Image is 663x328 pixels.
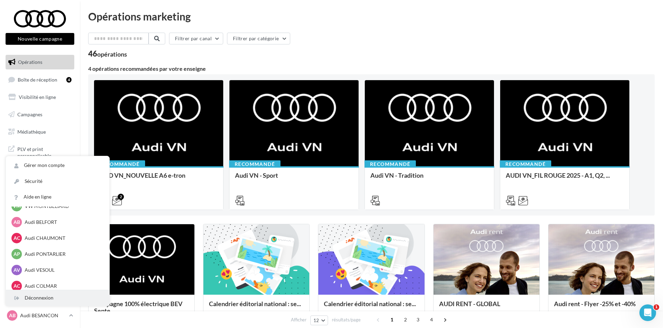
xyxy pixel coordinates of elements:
span: Audi VN - Sport [235,171,278,179]
span: Audi VN - Tradition [370,171,423,179]
a: Sécurité [6,174,109,189]
div: 4 opérations recommandées par votre enseigne [88,66,655,72]
div: 46 [88,50,127,58]
span: AP [14,251,20,258]
a: Gérer mon compte [6,158,109,173]
span: Calendrier éditorial national : se... [324,300,416,308]
p: Audi COLMAR [25,283,101,289]
iframe: Intercom live chat [639,304,656,321]
span: AB [9,312,16,319]
p: VW MONTBELIARD [25,203,101,210]
span: PLV et print personnalisable [17,144,72,159]
span: AC [14,235,20,242]
div: Déconnexion [6,290,109,306]
div: 2 [118,194,124,200]
span: Visibilité en ligne [19,94,56,100]
button: Nouvelle campagne [6,33,74,45]
button: Filtrer par catégorie [227,33,290,44]
span: VM [13,203,21,210]
div: opérations [97,51,127,57]
p: Audi BELFORT [25,219,101,226]
button: 12 [310,316,328,325]
span: Médiathèque [17,128,46,134]
p: Audi CHAUMONT [25,235,101,242]
div: Recommandé [364,160,416,168]
span: 12 [313,318,319,323]
div: Recommandé [229,160,280,168]
a: Campagnes [4,107,76,122]
a: PLV et print personnalisable [4,142,76,162]
span: 1 [654,304,659,310]
a: Opérations [4,55,76,69]
span: AUDI RENT - GLOBAL [439,300,500,308]
button: Filtrer par canal [169,33,223,44]
span: Opérations [18,59,42,65]
div: Opérations marketing [88,11,655,22]
span: AUD VN_NOUVELLE A6 e-tron [100,171,185,179]
span: AUDI VN_FIL ROUGE 2025 - A1, Q2, ... [506,171,610,179]
a: Médiathèque [4,125,76,139]
span: AC [14,283,20,289]
span: AV [14,267,20,274]
span: Campagne 100% électrique BEV Septe... [94,300,183,314]
span: Boîte de réception [18,76,57,82]
a: Aide en ligne [6,189,109,205]
div: Recommandé [94,160,145,168]
span: 4 [426,314,437,325]
div: 4 [66,77,72,83]
span: résultats/page [332,317,361,323]
span: Audi rent - Flyer -25% et -40% [554,300,636,308]
span: 1 [386,314,397,325]
span: AB [14,219,20,226]
p: Audi BESANCON [20,312,66,319]
a: Boîte de réception4 [4,72,76,87]
span: Afficher [291,317,307,323]
p: Audi VESOUL [25,267,101,274]
span: 3 [412,314,423,325]
a: AB Audi BESANCON [6,309,74,322]
div: Recommandé [500,160,551,168]
span: 2 [400,314,411,325]
span: Campagnes [17,111,42,117]
span: Calendrier éditorial national : se... [209,300,301,308]
p: Audi PONTARLIER [25,251,101,258]
a: Visibilité en ligne [4,90,76,104]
